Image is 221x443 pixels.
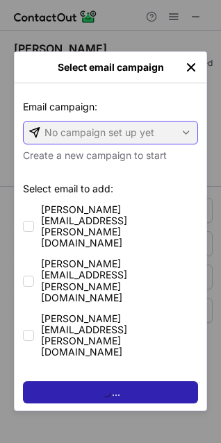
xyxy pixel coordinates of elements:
[23,100,198,121] p: Email campaign:
[101,387,112,398] img: loading
[23,144,198,162] p: Create a new campaign to start
[37,62,184,73] div: Select email campaign
[184,60,198,74] button: left-button
[23,182,198,203] p: Select email to add:
[41,204,198,249] span: [PERSON_NAME][EMAIL_ADDRESS][PERSON_NAME][DOMAIN_NAME]
[23,381,198,403] button: ...
[184,60,198,74] img: ...
[41,258,198,303] span: [PERSON_NAME][EMAIL_ADDRESS][PERSON_NAME][DOMAIN_NAME]
[23,60,37,74] button: right-button
[41,313,198,358] span: [PERSON_NAME][EMAIL_ADDRESS][PERSON_NAME][DOMAIN_NAME]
